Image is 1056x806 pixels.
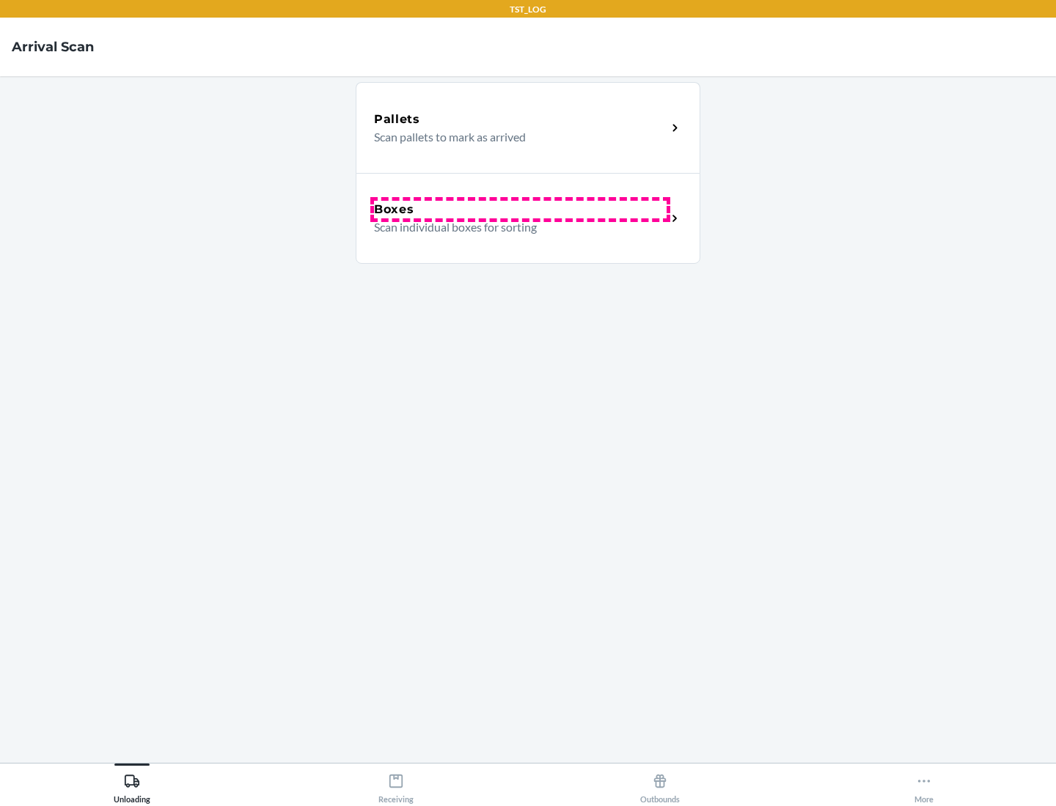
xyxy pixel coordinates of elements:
[356,82,700,173] a: PalletsScan pallets to mark as arrived
[374,201,414,218] h5: Boxes
[374,111,420,128] h5: Pallets
[264,764,528,804] button: Receiving
[114,767,150,804] div: Unloading
[640,767,680,804] div: Outbounds
[792,764,1056,804] button: More
[510,3,546,16] p: TST_LOG
[356,173,700,264] a: BoxesScan individual boxes for sorting
[528,764,792,804] button: Outbounds
[374,128,655,146] p: Scan pallets to mark as arrived
[374,218,655,236] p: Scan individual boxes for sorting
[378,767,414,804] div: Receiving
[914,767,934,804] div: More
[12,37,94,56] h4: Arrival Scan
